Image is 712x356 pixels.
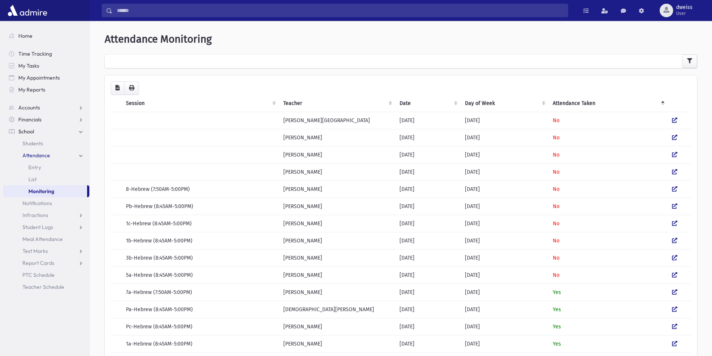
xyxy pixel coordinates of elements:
[3,245,89,257] a: Test Marks
[395,129,460,146] td: [DATE]
[279,249,395,266] td: [PERSON_NAME]
[111,81,124,95] button: CSV
[460,198,548,215] td: [DATE]
[548,112,668,129] td: No
[3,48,89,60] a: Time Tracking
[279,232,395,249] td: [PERSON_NAME]
[395,266,460,284] td: [DATE]
[3,173,89,185] a: List
[18,86,45,93] span: My Reports
[3,257,89,269] a: Report Cards
[18,74,60,81] span: My Appointments
[22,260,54,266] span: Report Cards
[121,318,279,335] td: Pc-Hebrew (8:45AM-5:00PM)
[121,335,279,352] td: 1a-Hebrew (8:45AM-5:00PM)
[279,146,395,163] td: [PERSON_NAME]
[3,137,89,149] a: Students
[279,198,395,215] td: [PERSON_NAME]
[3,114,89,126] a: Financials
[22,212,48,219] span: Infractions
[121,215,279,232] td: 1c-Hebrew (8:45AM-5:00PM)
[3,149,89,161] a: Attendance
[28,188,54,195] span: Monitoring
[3,209,89,221] a: Infractions
[548,198,668,215] td: No
[121,249,279,266] td: 3b-Hebrew (8:45AM-5:00PM)
[460,301,548,318] td: [DATE]
[279,301,395,318] td: [DEMOGRAPHIC_DATA][PERSON_NAME]
[105,33,212,45] span: Attendance Monitoring
[460,284,548,301] td: [DATE]
[460,146,548,163] td: [DATE]
[460,318,548,335] td: [DATE]
[395,335,460,352] td: [DATE]
[279,335,395,352] td: [PERSON_NAME]
[18,32,33,39] span: Home
[121,284,279,301] td: 7a-Hebrew (7:50AM-5:00PM)
[279,95,395,112] th: Teacher: activate to sort column ascending
[460,335,548,352] td: [DATE]
[121,180,279,198] td: 8-Hebrew (7:50AM-5:00PM)
[18,104,40,111] span: Accounts
[18,128,34,135] span: School
[3,233,89,245] a: Meal Attendance
[22,200,52,207] span: Notifications
[22,236,63,242] span: Meal Attendance
[395,249,460,266] td: [DATE]
[395,301,460,318] td: [DATE]
[676,4,693,10] span: dweiss
[395,163,460,180] td: [DATE]
[22,272,55,278] span: PTC Schedule
[548,232,668,249] td: No
[548,335,668,352] td: Yes
[548,95,668,112] th: Attendance Taken: activate to sort column descending
[548,146,668,163] td: No
[18,116,41,123] span: Financials
[460,249,548,266] td: [DATE]
[395,198,460,215] td: [DATE]
[22,140,43,147] span: Students
[3,60,89,72] a: My Tasks
[3,126,89,137] a: School
[3,72,89,84] a: My Appointments
[548,266,668,284] td: No
[28,164,41,171] span: Entry
[121,266,279,284] td: 5a-Hebrew (8:45AM-5:00PM)
[22,248,48,254] span: Test Marks
[548,284,668,301] td: Yes
[3,281,89,293] a: Teacher Schedule
[6,3,49,18] img: AdmirePro
[460,95,548,112] th: Day of Week: activate to sort column ascending
[121,301,279,318] td: Pa-Hebrew (8:45AM-5:00PM)
[121,198,279,215] td: Pb-Hebrew (8:45AM-5:00PM)
[3,84,89,96] a: My Reports
[548,163,668,180] td: No
[18,50,52,57] span: Time Tracking
[22,152,50,159] span: Attendance
[395,146,460,163] td: [DATE]
[548,129,668,146] td: No
[395,318,460,335] td: [DATE]
[279,215,395,232] td: [PERSON_NAME]
[279,284,395,301] td: [PERSON_NAME]
[548,215,668,232] td: No
[460,180,548,198] td: [DATE]
[112,4,568,17] input: Search
[460,112,548,129] td: [DATE]
[548,318,668,335] td: Yes
[3,161,89,173] a: Entry
[395,95,460,112] th: Date: activate to sort column ascending
[676,10,693,16] span: User
[3,102,89,114] a: Accounts
[279,112,395,129] td: [PERSON_NAME][GEOGRAPHIC_DATA]
[22,284,64,290] span: Teacher Schedule
[548,180,668,198] td: No
[279,180,395,198] td: [PERSON_NAME]
[124,81,139,95] button: Print
[3,221,89,233] a: Student Logs
[395,112,460,129] td: [DATE]
[22,224,53,230] span: Student Logs
[279,129,395,146] td: [PERSON_NAME]
[3,30,89,42] a: Home
[460,232,548,249] td: [DATE]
